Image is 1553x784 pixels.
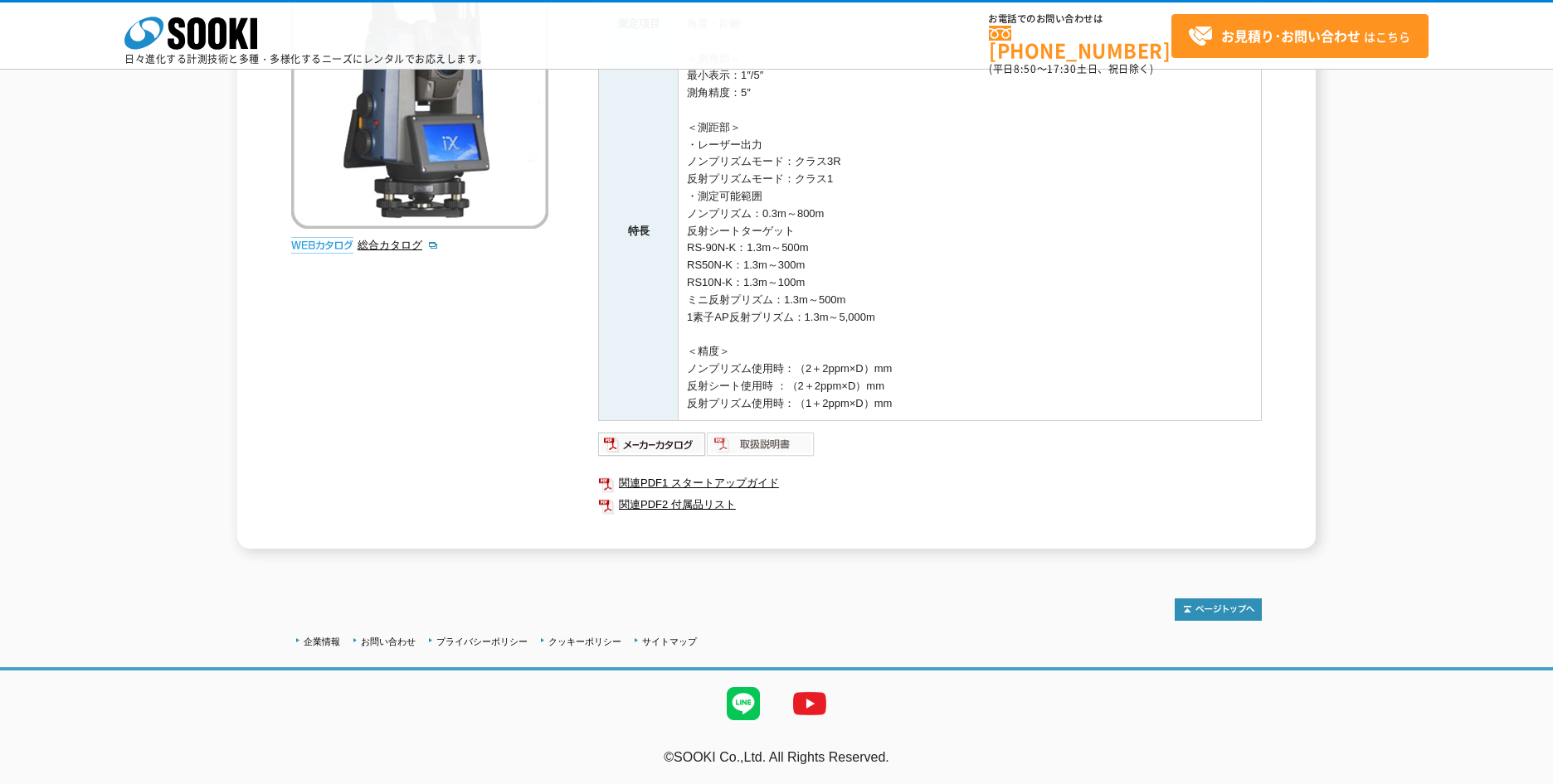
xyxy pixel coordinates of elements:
[1175,598,1262,621] img: トップページへ
[710,670,776,737] img: LINE
[989,14,1171,24] span: お電話でのお問い合わせは
[1188,24,1410,49] span: はこちら
[707,443,815,455] a: 取扱説明書
[679,41,1262,421] td: ＜測角部＞ 最小表示：1″/5″ 測角精度：5″ ＜測距部＞ ・レーザー出力 ノンプリズムモード：クラス3R 反射プリズムモード：クラス1 ・測定可能範囲 ノンプリズム：0.3m～800m 反射...
[548,636,621,646] a: クッキーポリシー
[291,237,353,254] img: webカタログ
[1014,61,1037,76] span: 8:50
[989,61,1153,76] span: (平日 ～ 土日、祝日除く)
[124,54,488,64] p: 日々進化する計測技術と多種・多様化するニーズにレンタルでお応えします。
[1489,767,1553,782] a: テストMail
[358,239,439,251] a: 総合カタログ
[989,26,1171,60] a: [PHONE_NUMBER]
[598,431,707,457] img: メーカーカタログ
[599,41,679,421] th: 特長
[361,636,416,646] a: お問い合わせ
[1171,14,1429,58] a: お見積り･お問い合わせはこちら
[776,670,843,737] img: YouTube
[1047,61,1077,76] span: 17:30
[707,431,815,457] img: 取扱説明書
[598,472,1262,494] a: 関連PDF1 スタートアップガイド
[436,636,528,646] a: プライバシーポリシー
[598,443,707,455] a: メーカーカタログ
[304,636,340,646] a: 企業情報
[598,494,1262,515] a: 関連PDF2 付属品リスト
[1221,26,1361,46] strong: お見積り･お問い合わせ
[642,636,697,646] a: サイトマップ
